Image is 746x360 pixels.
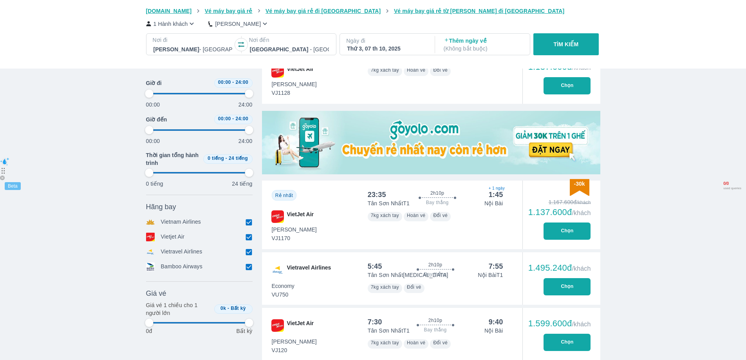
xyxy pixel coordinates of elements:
span: /khách [572,265,591,272]
span: VJ1170 [272,234,317,242]
span: Giờ đi [146,79,162,87]
p: 00:00 [146,101,160,109]
p: 00:00 [146,137,160,145]
p: Vietnam Airlines [161,218,201,226]
div: 9:40 [489,317,503,327]
p: Tân Sơn Nhất T1 [368,327,410,335]
p: TÌM KIẾM [554,40,579,48]
div: 1.137.600đ [528,208,591,217]
p: 0đ [146,327,152,335]
p: Bamboo Airways [161,262,202,271]
span: Đổi vé [433,67,448,73]
span: 0 / 0 [723,181,741,186]
div: 7:30 [368,317,382,327]
span: VU750 [272,291,294,298]
div: Thứ 3, 07 th 10, 2025 [347,45,426,52]
span: - [226,156,227,161]
span: Đổi vé [433,213,448,218]
span: Đổi vé [433,340,448,346]
p: Tân Sơn Nhất [MEDICAL_DATA] [368,271,448,279]
span: Giờ đến [146,116,167,123]
p: Nội Bài T1 [478,271,503,279]
div: 1.495.240đ [528,263,591,273]
span: Hoàn vé [407,340,426,346]
button: Chọn [544,278,591,295]
span: Hoàn vé [407,67,426,73]
span: [PERSON_NAME] [272,338,317,346]
span: -30k [574,181,585,187]
p: Ngày đi [346,37,427,45]
div: 1.167.600đ [528,198,591,206]
span: Hãng bay [146,202,176,212]
span: [PERSON_NAME] [272,80,317,88]
span: - [228,306,229,311]
span: 24:00 [235,80,248,85]
span: 7kg xách tay [371,67,399,73]
span: 0k [220,306,226,311]
span: Vé máy bay giá rẻ đi [GEOGRAPHIC_DATA] [266,8,381,14]
p: Nội Bài [484,327,503,335]
p: ( Không bắt buộc ) [444,45,523,52]
img: VJ [271,319,284,332]
img: VJ [271,65,284,78]
p: Bất kỳ [236,327,252,335]
span: 2h10p [428,317,442,324]
button: TÌM KIẾM [533,33,599,55]
p: Tân Sơn Nhất T1 [368,199,410,207]
div: 1.599.600đ [528,319,591,328]
span: used queries [723,186,741,190]
span: 00:00 [218,80,231,85]
button: Chọn [544,77,591,94]
button: 1 Hành khách [146,20,196,28]
p: 0 tiếng [146,180,163,188]
p: Vietravel Airlines [161,248,202,256]
nav: breadcrumb [146,7,600,15]
p: Vietjet Air [161,233,185,241]
img: VU [271,264,284,276]
span: 7kg xách tay [371,340,399,346]
span: /khách [572,210,591,216]
span: Vietravel Airlines [287,264,331,276]
span: - [232,116,234,121]
img: discount [570,179,589,196]
p: 24:00 [238,101,253,109]
span: Đổi vé [407,284,421,290]
p: Nơi đi [153,36,233,44]
span: Bất kỳ [231,306,246,311]
span: Rẻ nhất [275,193,293,198]
button: Chọn [544,223,591,240]
span: 2h10p [428,262,442,268]
button: Chọn [544,334,591,351]
p: 1 Hành khách [154,20,188,28]
span: 24:00 [235,116,248,121]
p: Nơi đến [249,36,330,44]
div: 5:45 [368,262,382,271]
p: 24 tiếng [232,180,252,188]
span: Economy [272,282,294,290]
div: 7:55 [489,262,503,271]
span: VietJet Air [287,65,314,78]
span: + 1 ngày [489,185,503,192]
span: VJ1128 [272,89,317,97]
span: /khách [572,321,591,327]
img: VJ [271,210,284,223]
p: Nội Bài [484,199,503,207]
div: 23:35 [368,190,386,199]
span: VietJet Air [287,319,314,332]
span: VJ120 [272,346,317,354]
span: 00:00 [218,116,231,121]
span: Hoàn vé [407,213,426,218]
p: Giá vé 1 chiều cho 1 người lớn [146,301,211,317]
p: [PERSON_NAME] [215,20,261,28]
span: Giá vé [146,289,166,298]
img: media-0 [262,111,600,174]
span: 0 tiếng [208,156,224,161]
span: 24 tiếng [229,156,248,161]
div: Beta [5,182,21,190]
span: 2h10p [430,190,444,196]
span: Thời gian tổng hành trình [146,151,200,167]
span: [DOMAIN_NAME] [146,8,192,14]
span: Vé máy bay giá rẻ từ [PERSON_NAME] đi [GEOGRAPHIC_DATA] [394,8,565,14]
span: VietJet Air [287,210,314,223]
span: Vé máy bay giá rẻ [205,8,253,14]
